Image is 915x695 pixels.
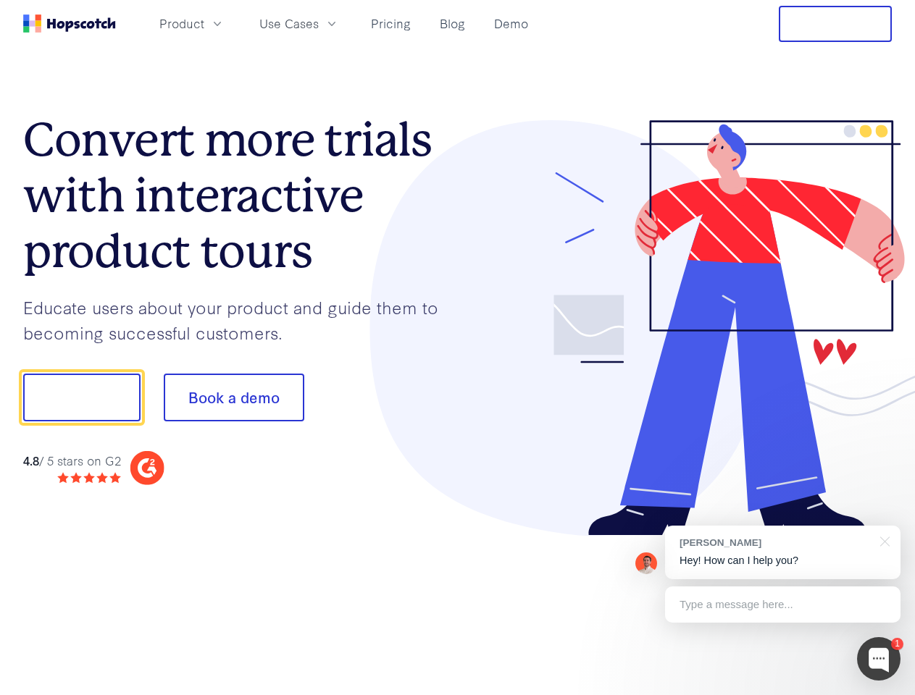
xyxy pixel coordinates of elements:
button: Book a demo [164,374,304,421]
span: Product [159,14,204,33]
strong: 4.8 [23,452,39,468]
button: Use Cases [251,12,348,35]
h1: Convert more trials with interactive product tours [23,112,458,279]
div: Type a message here... [665,586,901,623]
button: Product [151,12,233,35]
div: [PERSON_NAME] [680,536,872,549]
div: 1 [891,638,903,650]
a: Demo [488,12,534,35]
div: / 5 stars on G2 [23,452,121,470]
a: Pricing [365,12,417,35]
a: Blog [434,12,471,35]
span: Use Cases [259,14,319,33]
button: Free Trial [779,6,892,42]
button: Show me! [23,374,141,421]
p: Educate users about your product and guide them to becoming successful customers. [23,295,458,345]
img: Mark Spera [635,552,657,574]
p: Hey! How can I help you? [680,553,886,568]
a: Home [23,14,116,33]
